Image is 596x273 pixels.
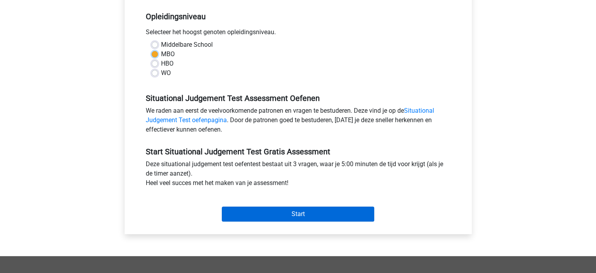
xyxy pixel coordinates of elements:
input: Start [222,207,374,222]
label: HBO [161,59,174,68]
div: We raden aan eerst de veelvoorkomende patronen en vragen te bestuderen. Deze vind je op de . Door... [140,106,457,137]
h5: Start Situational Judgement Test Gratis Assessment [146,147,451,156]
div: Deze situational judgement test oefentest bestaat uit 3 vragen, waar je 5:00 minuten de tijd voor... [140,159,457,191]
div: Selecteer het hoogst genoten opleidingsniveau. [140,27,457,40]
label: WO [161,68,171,78]
label: MBO [161,49,175,59]
label: Middelbare School [161,40,213,49]
h5: Situational Judgement Test Assessment Oefenen [146,93,451,103]
h5: Opleidingsniveau [146,9,451,24]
